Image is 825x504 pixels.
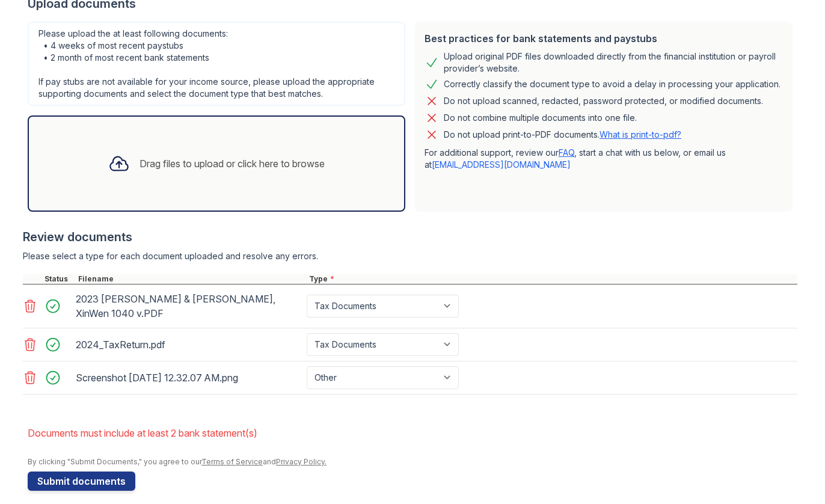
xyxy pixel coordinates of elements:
[444,129,681,141] p: Do not upload print-to-PDF documents.
[444,111,637,125] div: Do not combine multiple documents into one file.
[76,274,307,284] div: Filename
[276,457,327,466] a: Privacy Policy.
[600,129,681,140] a: What is print-to-pdf?
[23,250,797,262] div: Please select a type for each document uploaded and resolve any errors.
[307,274,797,284] div: Type
[76,368,302,387] div: Screenshot [DATE] 12.32.07 AM.png
[201,457,263,466] a: Terms of Service
[28,421,797,445] li: Documents must include at least 2 bank statement(s)
[76,335,302,354] div: 2024_TaxReturn.pdf
[425,147,783,171] p: For additional support, review our , start a chat with us below, or email us at
[42,274,76,284] div: Status
[28,22,405,106] div: Please upload the at least following documents: • 4 weeks of most recent paystubs • 2 month of mo...
[23,229,797,245] div: Review documents
[444,51,783,75] div: Upload original PDF files downloaded directly from the financial institution or payroll provider’...
[432,159,571,170] a: [EMAIL_ADDRESS][DOMAIN_NAME]
[425,31,783,46] div: Best practices for bank statements and paystubs
[444,94,763,108] div: Do not upload scanned, redacted, password protected, or modified documents.
[28,457,797,467] div: By clicking "Submit Documents," you agree to our and
[559,147,574,158] a: FAQ
[76,289,302,323] div: 2023 [PERSON_NAME] & [PERSON_NAME], XinWen 1040 v.PDF
[140,156,325,171] div: Drag files to upload or click here to browse
[444,77,781,91] div: Correctly classify the document type to avoid a delay in processing your application.
[28,472,135,491] button: Submit documents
